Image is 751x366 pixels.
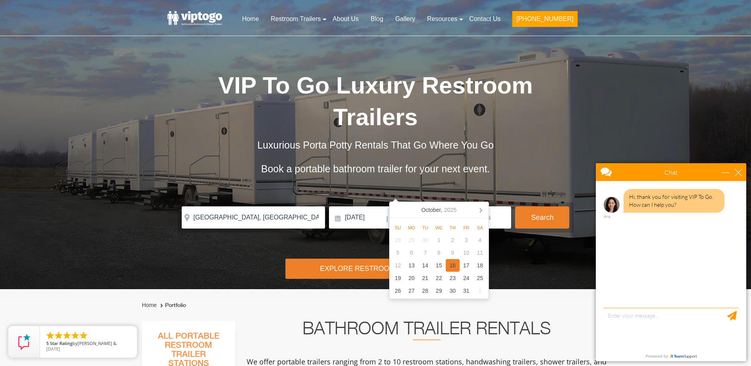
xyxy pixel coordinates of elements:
div: 18 [473,259,487,272]
img: Review Rating [16,334,32,350]
a: [PHONE_NUMBER] [506,10,583,32]
div: 14 [418,259,432,272]
div: 26 [391,284,405,297]
div: 2 [446,234,460,246]
button: Search [515,206,569,229]
a: Contact Us [463,10,506,28]
a: Home [142,302,157,308]
li:  [62,331,72,340]
div: 16 [446,259,460,272]
li: Portfolio [158,301,186,310]
a: Gallery [389,10,421,28]
div: 21 [418,272,432,284]
div: 30 [418,234,432,246]
div: Su [391,223,405,233]
div: Th [446,223,460,233]
div: 29 [432,284,446,297]
li:  [79,331,88,340]
div: 28 [418,284,432,297]
div: 5 [391,246,405,259]
span: [PERSON_NAME] &. [78,340,118,346]
div: Sa [473,223,487,233]
div: 8 [432,246,446,259]
a: Resources [421,10,463,28]
a: Restroom Trailers [265,10,327,28]
div: 30 [446,284,460,297]
div: 24 [460,272,473,284]
span: [DATE] [46,346,60,352]
div: 22 [432,272,446,284]
div: Mo [405,223,418,233]
div: 1 [473,284,487,297]
div: 3 [460,234,473,246]
span: by [46,341,131,347]
div: Fr [460,223,473,233]
span: VIP To Go Luxury Restroom Trailers [218,72,533,130]
div: 13 [405,259,418,272]
iframe: Live Chat Box [591,158,751,366]
div: 31 [460,284,473,297]
div: 27 [405,284,418,297]
h2: Bathroom Trailer Rentals [246,321,608,340]
div: 11 [473,246,487,259]
li:  [70,331,80,340]
div: We [432,223,446,233]
span: Luxurious Porta Potty Rentals That Go Where You Go [257,139,494,151]
div: 10 [460,246,473,259]
span: Book a portable bathroom trailer for your next event. [261,163,490,174]
div: 1 [432,234,446,246]
div: 28 [391,234,405,246]
span: 5 [46,340,49,346]
div: 9 [446,246,460,259]
li:  [54,331,63,340]
div: 7 [418,246,432,259]
li:  [46,331,55,340]
span: Star Rating [50,340,72,346]
div: Explore Restroom Trailers [285,259,466,279]
div: 15 [432,259,446,272]
div: October, [418,204,460,216]
a: Home [236,10,265,28]
div: 19 [391,272,405,284]
button: [PHONE_NUMBER] [512,11,577,27]
div: 6 [405,246,418,259]
input: Delivery [329,206,386,229]
a: Blog [365,10,389,28]
span: | [386,206,388,232]
a: About Us [327,10,365,28]
div: 20 [405,272,418,284]
div: Tu [418,223,432,233]
div: 4 [473,234,487,246]
i: 2025 [444,205,456,215]
input: Where do you need your restroom? [182,206,325,229]
div: 25 [473,272,487,284]
div: 12 [391,259,405,272]
div: 29 [405,234,418,246]
div: 23 [446,272,460,284]
div: 17 [460,259,473,272]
